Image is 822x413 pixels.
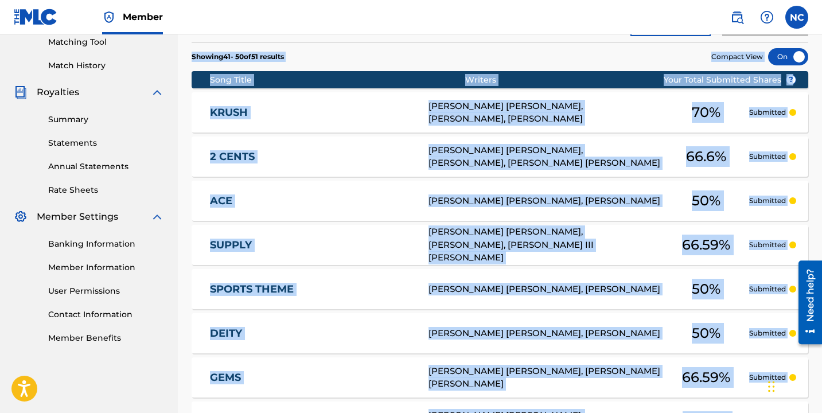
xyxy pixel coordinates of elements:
a: Match History [48,60,164,72]
p: Showing 41 - 50 of 51 results [192,52,284,62]
div: Drag [768,369,775,404]
div: Help [755,6,778,29]
a: 2 CENTS [210,150,413,163]
a: SUPPLY [210,239,413,252]
a: Summary [48,114,164,126]
div: User Menu [785,6,808,29]
span: 50 % [692,190,720,211]
a: Member Information [48,262,164,274]
img: help [760,10,774,24]
a: KRUSH [210,106,413,119]
span: Royalties [37,85,79,99]
a: Statements [48,137,164,149]
p: Submitted [749,196,786,206]
div: Song Title [210,74,465,86]
a: SPORTS THEME [210,283,413,296]
iframe: Resource Center [790,256,822,349]
img: expand [150,85,164,99]
span: ? [786,75,796,84]
span: Your Total Submitted Shares [664,74,796,86]
span: Member [123,10,163,24]
img: Top Rightsholder [102,10,116,24]
a: Member Benefits [48,332,164,344]
div: [PERSON_NAME] [PERSON_NAME], [PERSON_NAME], [PERSON_NAME] [PERSON_NAME] [428,144,663,170]
p: Submitted [749,284,786,294]
div: [PERSON_NAME] [PERSON_NAME], [PERSON_NAME] [PERSON_NAME] [428,365,663,391]
img: MLC Logo [14,9,58,25]
p: Submitted [749,151,786,162]
p: Submitted [749,372,786,383]
a: User Permissions [48,285,164,297]
p: Submitted [749,328,786,338]
div: [PERSON_NAME] [PERSON_NAME], [PERSON_NAME] [428,327,663,340]
a: Annual Statements [48,161,164,173]
span: Member Settings [37,210,118,224]
span: 66.6 % [686,146,726,167]
div: [PERSON_NAME] [PERSON_NAME], [PERSON_NAME] [428,194,663,208]
img: expand [150,210,164,224]
span: 70 % [692,102,720,123]
a: Public Search [726,6,749,29]
span: 50 % [692,323,720,344]
iframe: Chat Widget [765,358,822,413]
img: Royalties [14,85,28,99]
p: Submitted [749,107,786,118]
img: search [730,10,744,24]
a: GEMS [210,371,413,384]
a: ACE [210,194,413,208]
a: Rate Sheets [48,184,164,196]
div: Writers [465,74,700,86]
span: Compact View [711,52,763,62]
span: 50 % [692,279,720,299]
div: [PERSON_NAME] [PERSON_NAME], [PERSON_NAME] [428,283,663,296]
span: 66.59 % [682,235,730,255]
img: Member Settings [14,210,28,224]
span: 66.59 % [682,367,730,388]
a: Banking Information [48,238,164,250]
div: [PERSON_NAME] [PERSON_NAME], [PERSON_NAME], [PERSON_NAME] [428,100,663,126]
div: [PERSON_NAME] [PERSON_NAME], [PERSON_NAME], [PERSON_NAME] III [PERSON_NAME] [428,225,663,264]
a: DEITY [210,327,413,340]
a: Matching Tool [48,36,164,48]
p: Submitted [749,240,786,250]
a: Contact Information [48,309,164,321]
